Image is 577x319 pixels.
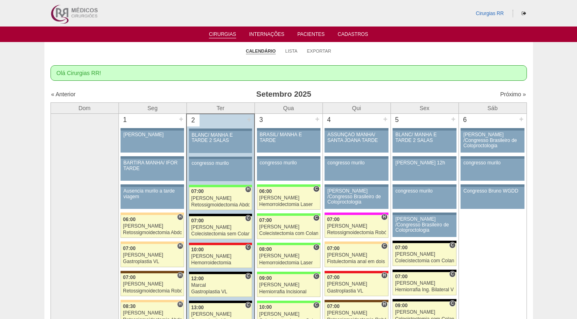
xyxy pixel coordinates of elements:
[257,184,320,187] div: Key: Brasil
[123,303,136,309] span: 08:30
[177,272,183,279] span: Hospital
[259,289,318,295] div: Herniorrafia Incisional
[191,188,204,194] span: 07:00
[461,128,524,131] div: Key: Aviso
[189,157,252,159] div: Key: Aviso
[325,241,388,244] div: Key: Bartira
[246,114,252,125] div: +
[191,312,250,317] div: [PERSON_NAME]
[121,156,184,159] div: Key: Aviso
[323,114,336,126] div: 4
[257,243,320,245] div: Key: Brasil
[395,303,408,308] span: 09:00
[395,245,408,250] span: 07:00
[327,259,386,264] div: Fistulectomia anal em dois tempos
[259,195,318,201] div: [PERSON_NAME]
[381,243,387,249] span: Consultório
[393,243,456,266] a: C 07:00 [PERSON_NAME] Colecistectomia com Colangiografia VL
[395,160,454,166] div: [PERSON_NAME] 12h
[191,196,250,201] div: [PERSON_NAME]
[245,186,251,193] span: Hospital
[395,188,454,194] div: congresso murilo
[191,276,204,281] span: 12:00
[314,114,321,124] div: +
[522,11,526,16] i: Sair
[259,253,318,259] div: [PERSON_NAME]
[189,185,252,187] div: Key: Brasil
[123,217,136,222] span: 06:00
[325,271,388,273] div: Key: Assunção
[50,102,118,114] th: Dom
[257,131,320,153] a: BRASIL/ MANHÃ E TARDE
[245,302,251,308] span: Consultório
[51,91,76,97] a: « Anterior
[257,245,320,268] a: C 08:00 [PERSON_NAME] Hemorroidectomia Laser
[461,131,524,153] a: [PERSON_NAME] /Congresso Brasileiro de Coloproctologia
[189,243,252,245] div: Key: Assunção
[327,281,386,287] div: [PERSON_NAME]
[189,245,252,268] a: C 10:00 [PERSON_NAME] Hemorroidectomia
[123,310,182,316] div: [PERSON_NAME]
[121,213,184,215] div: Key: Bartira
[121,159,184,181] a: BARTIRA MANHÃ/ IFOR TARDE
[209,31,236,38] a: Cirurgias
[450,114,457,124] div: +
[381,214,387,220] span: Hospital
[257,159,320,181] a: congresso murilo
[245,244,251,250] span: Consultório
[393,131,456,153] a: BLANC/ MANHÃ E TARDE 2 SALAS
[123,160,181,171] div: BARTIRA MANHÃ/ IFOR TARDE
[189,214,252,216] div: Key: Blanc
[327,160,386,166] div: congresso murilo
[254,102,323,114] th: Qua
[189,159,252,181] a: congresso murilo
[245,215,251,222] span: Consultório
[382,114,389,124] div: +
[191,254,250,259] div: [PERSON_NAME]
[395,258,454,264] div: Colecistectomia com Colangiografia VL
[259,217,272,223] span: 07:00
[259,224,318,230] div: [PERSON_NAME]
[327,132,386,143] div: ASSUNÇÃO MANHÃ/ SANTA JOANA TARDE
[463,160,522,166] div: congresso murilo
[325,273,388,296] a: H 07:00 [PERSON_NAME] Gastroplastia VL
[461,187,524,209] a: Congresso Bruno WGDD
[395,281,454,286] div: [PERSON_NAME]
[325,131,388,153] a: ASSUNÇÃO MANHÃ/ SANTA JOANA TARDE
[177,214,183,220] span: Hospital
[260,160,318,166] div: congresso murilo
[121,241,184,244] div: Key: Bartira
[123,288,182,294] div: Retossigmoidectomia Robótica
[50,65,527,81] div: Olá Cirurgias RR!
[327,310,386,316] div: [PERSON_NAME]
[463,188,522,194] div: Congresso Bruno WGDD
[381,272,387,279] span: Hospital
[191,247,204,253] span: 10:00
[246,48,276,54] a: Calendário
[191,283,250,288] div: Marcal
[189,216,252,239] a: C 07:00 [PERSON_NAME] Colecistectomia sem Colangiografia VL
[327,253,386,258] div: [PERSON_NAME]
[461,184,524,187] div: Key: Aviso
[476,11,504,16] a: Cirurgias RR
[313,186,319,192] span: Consultório
[327,275,340,280] span: 07:00
[327,230,386,235] div: Retossigmoidectomia Robótica
[259,304,272,310] span: 10:00
[189,128,252,131] div: Key: Aviso
[257,213,320,216] div: Key: Brasil
[178,114,184,124] div: +
[325,159,388,181] a: congresso murilo
[123,230,182,235] div: Retossigmoidectomia Abdominal VL
[189,301,252,303] div: Key: Blanc
[249,31,285,40] a: Internações
[327,224,386,229] div: [PERSON_NAME]
[500,91,526,97] a: Próximo »
[121,300,184,302] div: Key: Bartira
[313,215,319,221] span: Consultório
[393,159,456,181] a: [PERSON_NAME] 12h
[391,114,404,126] div: 5
[393,187,456,209] a: congresso murilo
[191,225,250,230] div: [PERSON_NAME]
[259,260,318,266] div: Hemorroidectomia Laser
